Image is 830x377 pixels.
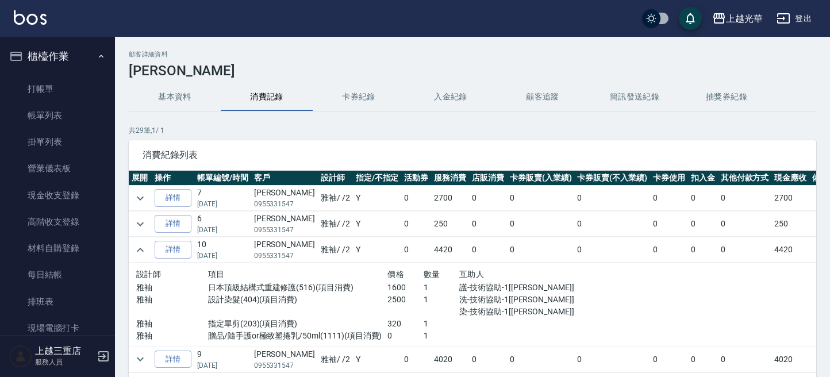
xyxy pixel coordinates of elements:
button: 顧客追蹤 [497,83,589,111]
a: 帳單列表 [5,102,110,129]
td: 0 [574,237,650,263]
th: 卡券使用 [650,171,688,186]
a: 營業儀表板 [5,155,110,182]
th: 帳單編號/時間 [194,171,251,186]
button: expand row [132,351,149,368]
span: 設計師 [136,270,161,279]
p: 1 [424,282,459,294]
p: [DATE] [197,360,248,371]
td: 4420 [771,237,809,263]
button: 卡券紀錄 [313,83,405,111]
th: 設計師 [318,171,353,186]
p: 雅袖 [136,330,208,342]
span: 互助人 [459,270,484,279]
p: [DATE] [197,251,248,261]
td: 0 [469,186,507,211]
a: 掛單列表 [5,129,110,155]
td: 0 [688,347,718,372]
h2: 顧客詳細資料 [129,51,816,58]
span: 項目 [208,270,225,279]
th: 服務消費 [431,171,469,186]
span: 消費紀錄列表 [143,149,802,161]
td: 0 [688,186,718,211]
td: 0 [650,211,688,237]
td: 0 [574,186,650,211]
p: 0955331547 [254,225,315,235]
td: 雅袖 / /2 [318,347,353,372]
button: save [679,7,702,30]
span: 數量 [424,270,440,279]
p: 護-技術協助-1[[PERSON_NAME]] [459,282,567,294]
td: 4420 [431,237,469,263]
p: [DATE] [197,199,248,209]
p: 1 [424,294,459,306]
td: 0 [650,237,688,263]
h3: [PERSON_NAME] [129,63,816,79]
td: 2700 [771,186,809,211]
a: 詳情 [155,241,191,259]
a: 排班表 [5,288,110,315]
td: 0 [507,347,575,372]
p: 0 [387,330,423,342]
p: 日本頂級結構式重建修護(516)(項目消費) [208,282,387,294]
td: 0 [401,211,431,237]
th: 活動券 [401,171,431,186]
a: 打帳單 [5,76,110,102]
td: 0 [650,186,688,211]
a: 詳情 [155,351,191,368]
a: 詳情 [155,189,191,207]
button: 上越光華 [708,7,767,30]
td: 0 [688,211,718,237]
p: 染-技術協助-1[[PERSON_NAME]] [459,306,567,318]
td: 0 [574,347,650,372]
a: 現場電腦打卡 [5,315,110,341]
h5: 上越三重店 [35,345,94,357]
td: 4020 [771,347,809,372]
p: 0955331547 [254,251,315,261]
a: 詳情 [155,215,191,233]
td: [PERSON_NAME] [251,186,318,211]
p: 1600 [387,282,423,294]
th: 店販消費 [469,171,507,186]
button: 消費記錄 [221,83,313,111]
p: 指定單剪(203)(項目消費) [208,318,387,330]
th: 現金應收 [771,171,809,186]
a: 每日結帳 [5,261,110,288]
th: 其他付款方式 [718,171,772,186]
th: 展開 [129,171,152,186]
td: Y [353,211,402,237]
p: 1 [424,330,459,342]
td: 0 [469,211,507,237]
td: 250 [771,211,809,237]
p: 0955331547 [254,360,315,371]
button: 抽獎券紀錄 [681,83,773,111]
td: Y [353,347,402,372]
th: 卡券販賣(入業績) [507,171,575,186]
p: 雅袖 [136,318,208,330]
button: expand row [132,216,149,233]
button: 入金紀錄 [405,83,497,111]
th: 扣入金 [688,171,718,186]
td: 4020 [431,347,469,372]
td: 雅袖 / /2 [318,211,353,237]
td: 0 [718,186,772,211]
td: 0 [718,347,772,372]
td: Y [353,186,402,211]
button: 登出 [772,8,816,29]
td: 6 [194,211,251,237]
td: 0 [574,211,650,237]
td: 雅袖 / /2 [318,237,353,263]
td: [PERSON_NAME] [251,347,318,372]
td: 0 [401,347,431,372]
th: 指定/不指定 [353,171,402,186]
p: 洗-技術協助-1[[PERSON_NAME]] [459,294,567,306]
a: 材料自購登錄 [5,235,110,261]
div: 上越光華 [726,11,763,26]
p: 共 29 筆, 1 / 1 [129,125,816,136]
th: 操作 [152,171,194,186]
p: 服務人員 [35,357,94,367]
td: 0 [401,186,431,211]
button: expand row [132,190,149,207]
td: [PERSON_NAME] [251,237,318,263]
p: 設計染髮(404)(項目消費) [208,294,387,306]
